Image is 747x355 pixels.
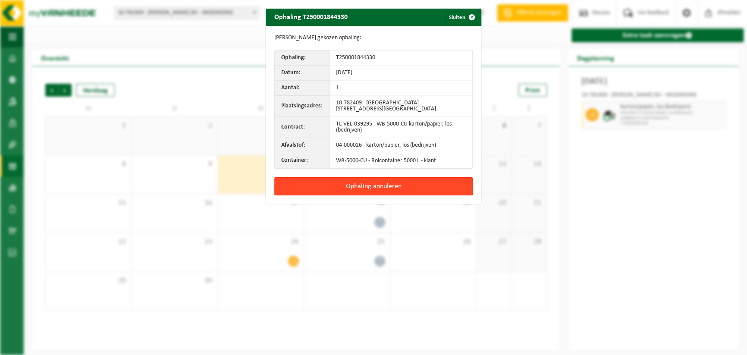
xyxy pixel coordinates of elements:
[330,117,472,138] td: TL-VEL-039295 - WB-5000-CU karton/papier, los (bedrijven)
[330,96,472,117] td: 10-782409 - [GEOGRAPHIC_DATA][STREET_ADDRESS][GEOGRAPHIC_DATA]
[275,81,330,96] th: Aantal:
[275,153,330,168] th: Container:
[275,66,330,81] th: Datum:
[274,177,473,195] button: Ophaling annuleren
[330,81,472,96] td: 1
[330,153,472,168] td: WB-5000-CU - Rolcontainer 5000 L - klant
[330,138,472,153] td: 04-000026 - karton/papier, los (bedrijven)
[275,50,330,66] th: Ophaling:
[275,117,330,138] th: Contract:
[330,50,472,66] td: T250001844330
[266,9,356,25] h2: Ophaling T250001844330
[275,96,330,117] th: Plaatsingsadres:
[275,138,330,153] th: Afvalstof:
[330,66,472,81] td: [DATE]
[274,35,473,41] p: [PERSON_NAME] gekozen ophaling:
[442,9,480,26] button: Sluiten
